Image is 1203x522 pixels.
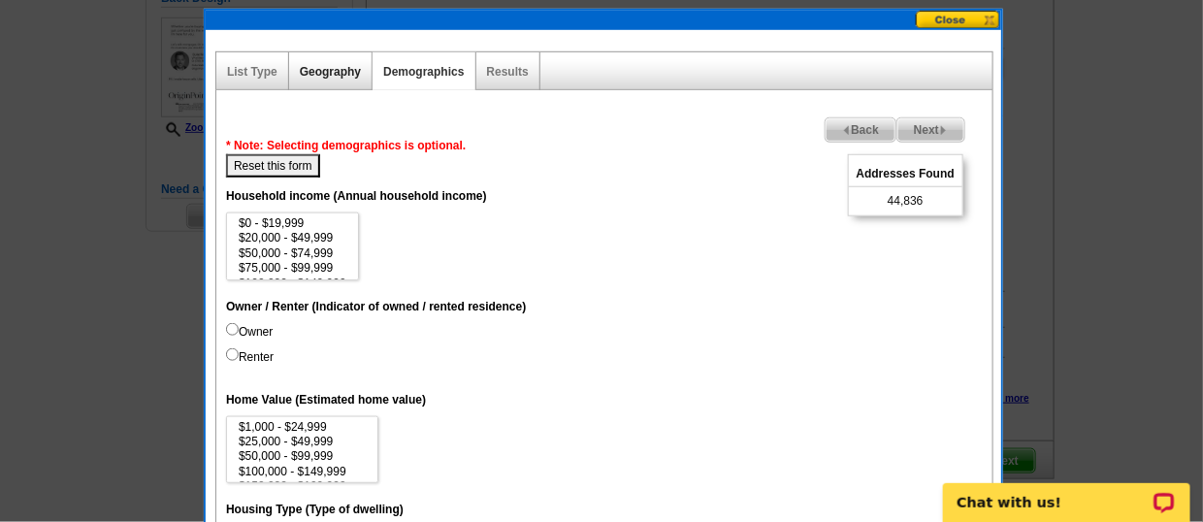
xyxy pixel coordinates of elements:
[237,420,368,435] option: $1,000 - $24,999
[226,348,239,361] input: Renter
[237,449,368,464] option: $50,000 - $99,999
[237,231,348,245] option: $20,000 - $49,999
[226,323,239,336] input: Owner
[226,501,404,518] label: Housing Type (Type of dwelling)
[226,298,526,315] label: Owner / Renter (Indicator of owned / rented residence)
[227,65,277,79] a: List Type
[842,126,851,135] img: button-prev-arrow-gray.png
[237,435,368,449] option: $25,000 - $49,999
[237,261,348,276] option: $75,000 - $99,999
[237,246,348,261] option: $50,000 - $74,999
[226,139,466,152] span: * Note: Selecting demographics is optional.
[897,118,964,142] span: Next
[383,65,464,79] a: Demographics
[226,154,320,178] button: Reset this form
[226,348,274,366] label: Renter
[237,479,368,494] option: $150,000 - $199,999
[237,277,348,291] option: $100,000 - $149,999
[487,65,529,79] a: Results
[226,391,426,408] label: Home Value (Estimated home value)
[226,323,273,341] label: Owner
[226,187,487,205] label: Household income (Annual household income)
[237,216,348,231] option: $0 - $19,999
[930,461,1203,522] iframe: LiveChat chat widget
[939,126,948,135] img: button-next-arrow-gray.png
[825,117,896,143] a: Back
[300,65,361,79] a: Geography
[849,161,962,187] span: Addresses Found
[237,465,368,479] option: $100,000 - $149,999
[896,117,965,143] a: Next
[888,192,924,210] span: 44,836
[826,118,895,142] span: Back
